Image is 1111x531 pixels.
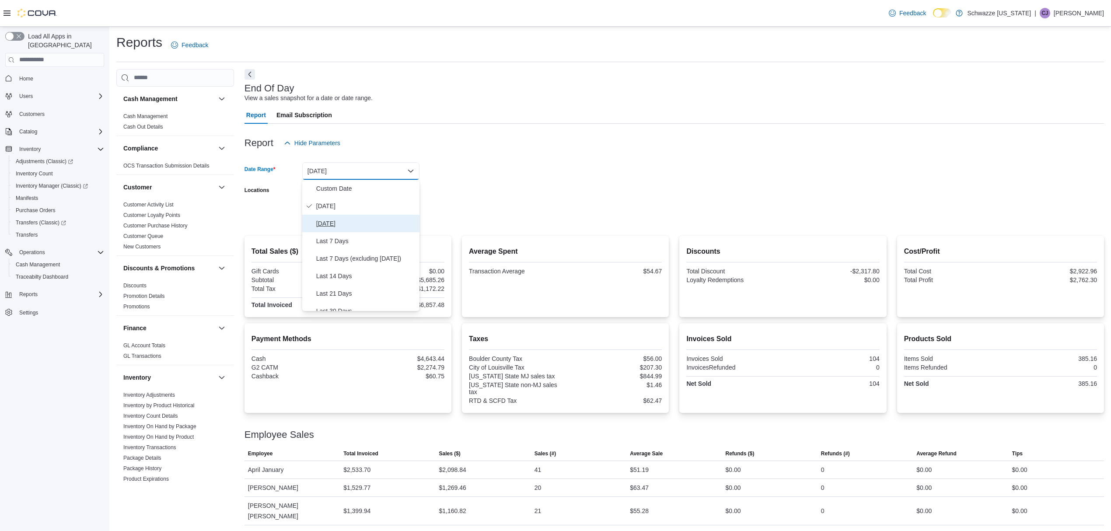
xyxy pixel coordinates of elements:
[686,276,781,283] div: Loyalty Redemptions
[252,268,346,275] div: Gift Cards
[123,124,163,130] a: Cash Out Details
[123,233,163,239] a: Customer Queue
[469,373,564,380] div: [US_STATE] State MJ sales tax
[245,94,373,103] div: View a sales snapshot for a date or date range.
[123,293,165,300] span: Promotion Details
[16,91,36,101] button: Users
[316,253,416,264] span: Last 7 Days (excluding [DATE])
[904,355,999,362] div: Items Sold
[9,192,108,204] button: Manifests
[316,271,416,281] span: Last 14 Days
[469,246,662,257] h2: Average Spent
[726,482,741,493] div: $0.00
[916,482,932,493] div: $0.00
[12,181,91,191] a: Inventory Manager (Classic)
[16,307,42,318] a: Settings
[785,380,880,387] div: 104
[123,264,195,272] h3: Discounts & Promotions
[686,246,879,257] h2: Discounts
[16,158,73,165] span: Adjustments (Classic)
[1002,380,1097,387] div: 385.16
[123,324,147,332] h3: Finance
[123,433,194,440] span: Inventory On Hand by Product
[123,475,169,482] span: Product Expirations
[123,391,175,398] span: Inventory Adjustments
[245,430,314,440] h3: Employee Sales
[123,144,158,153] h3: Compliance
[12,168,56,179] a: Inventory Count
[123,233,163,240] span: Customer Queue
[246,106,266,124] span: Report
[16,219,66,226] span: Transfers (Classic)
[123,202,174,208] a: Customer Activity List
[123,223,188,229] a: Customer Purchase History
[123,423,196,430] span: Inventory On Hand by Package
[12,230,41,240] a: Transfers
[217,94,227,104] button: Cash Management
[123,113,168,120] span: Cash Management
[9,217,108,229] a: Transfers (Classic)
[12,272,72,282] a: Traceabilty Dashboard
[252,334,444,344] h2: Payment Methods
[535,450,556,457] span: Sales (#)
[9,168,108,180] button: Inventory Count
[116,161,234,175] div: Compliance
[567,355,662,362] div: $56.00
[123,282,147,289] span: Discounts
[182,41,208,49] span: Feedback
[19,291,38,298] span: Reports
[1040,8,1050,18] div: Cade Jeffress
[17,9,57,17] img: Cova
[16,182,88,189] span: Inventory Manager (Classic)
[16,144,104,154] span: Inventory
[1012,506,1027,516] div: $0.00
[16,144,44,154] button: Inventory
[469,268,564,275] div: Transaction Average
[1012,482,1027,493] div: $0.00
[9,229,108,241] button: Transfers
[16,126,41,137] button: Catalog
[19,249,45,256] span: Operations
[123,353,161,359] a: GL Transactions
[116,340,234,365] div: Finance
[252,364,346,371] div: G2 CATM
[19,111,45,118] span: Customers
[123,465,161,472] span: Package History
[123,413,178,419] a: Inventory Count Details
[916,465,932,475] div: $0.00
[123,201,174,208] span: Customer Activity List
[123,162,210,169] span: OCS Transaction Submission Details
[280,134,344,152] button: Hide Parameters
[123,94,215,103] button: Cash Management
[343,482,370,493] div: $1,529.77
[916,450,957,457] span: Average Refund
[349,355,444,362] div: $4,643.44
[469,397,564,404] div: RTD & SCFD Tax
[904,364,999,371] div: Items Refunded
[12,217,70,228] a: Transfers (Classic)
[16,73,37,84] a: Home
[123,434,194,440] a: Inventory On Hand by Product
[630,450,663,457] span: Average Sale
[123,476,169,482] a: Product Expirations
[933,8,951,17] input: Dark Mode
[1002,268,1097,275] div: $2,922.96
[904,276,999,283] div: Total Profit
[726,506,741,516] div: $0.00
[16,207,56,214] span: Purchase Orders
[123,373,151,382] h3: Inventory
[439,450,460,457] span: Sales ($)
[9,204,108,217] button: Purchase Orders
[252,355,346,362] div: Cash
[5,69,104,342] nav: Complex example
[967,8,1031,18] p: Schwazze [US_STATE]
[123,444,176,451] a: Inventory Transactions
[469,355,564,362] div: Boulder County Tax
[2,306,108,318] button: Settings
[123,212,180,218] a: Customer Loyalty Points
[12,259,63,270] a: Cash Management
[686,334,879,344] h2: Invoices Sold
[16,91,104,101] span: Users
[116,280,234,315] div: Discounts & Promotions
[123,244,161,250] a: New Customers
